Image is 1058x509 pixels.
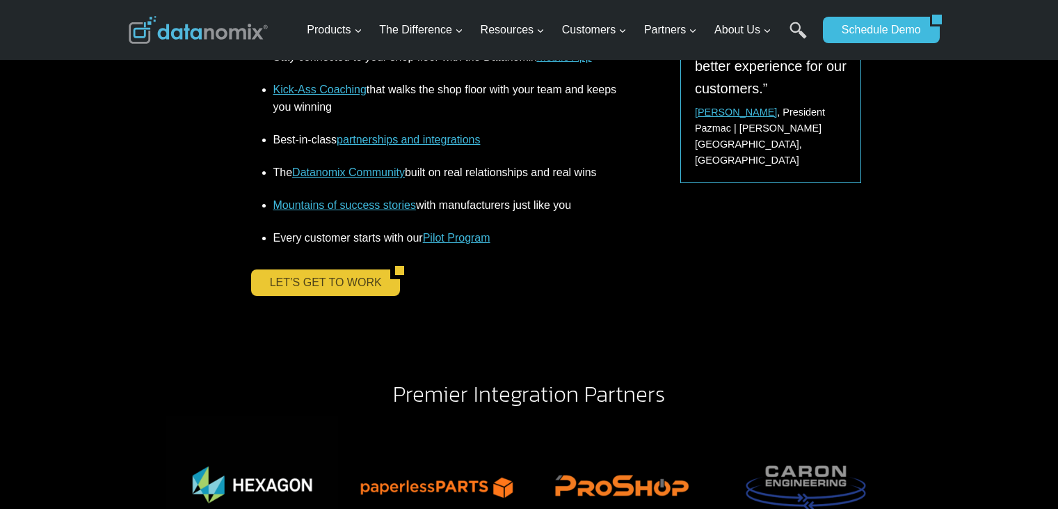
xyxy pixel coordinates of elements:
[273,189,619,222] li: with manufacturers just like you
[129,16,268,44] img: Datanomix
[562,21,627,39] span: Customers
[273,84,367,95] a: Kick-Ass Coaching
[251,269,391,296] a: LET’S GET TO WORK
[695,123,821,166] span: Pazmac | [PERSON_NAME][GEOGRAPHIC_DATA], [GEOGRAPHIC_DATA]
[307,21,362,39] span: Products
[695,107,825,118] span: , President
[695,107,777,118] a: [PERSON_NAME]
[337,134,480,146] a: partnerships and integrations
[823,17,930,43] a: Schedule Demo
[129,383,930,405] h2: Premier Integration Partners
[273,222,619,247] li: Every customer starts with our
[423,232,490,244] a: Pilot Program
[536,51,591,63] a: Mobile App
[273,199,416,211] a: Mountains of success stories
[292,166,405,178] a: Datanomix Community
[273,73,619,124] li: that walks the shop floor with your team and keeps you winning
[790,22,807,53] a: Search
[714,21,771,39] span: About Us
[481,21,545,39] span: Resources
[273,157,619,189] li: The built on real relationships and real wins
[644,21,697,39] span: Partners
[301,8,816,53] nav: Primary Navigation
[379,21,463,39] span: The Difference
[273,124,619,157] li: Best-in-class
